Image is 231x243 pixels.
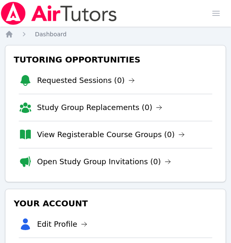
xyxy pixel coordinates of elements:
[5,30,226,38] nav: Breadcrumb
[37,156,171,168] a: Open Study Group Invitations (0)
[35,31,67,38] span: Dashboard
[37,102,162,113] a: Study Group Replacements (0)
[35,30,67,38] a: Dashboard
[37,218,87,230] a: Edit Profile
[37,129,185,140] a: View Registerable Course Groups (0)
[37,75,135,86] a: Requested Sessions (0)
[12,52,219,67] h3: Tutoring Opportunities
[12,196,219,211] h3: Your Account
